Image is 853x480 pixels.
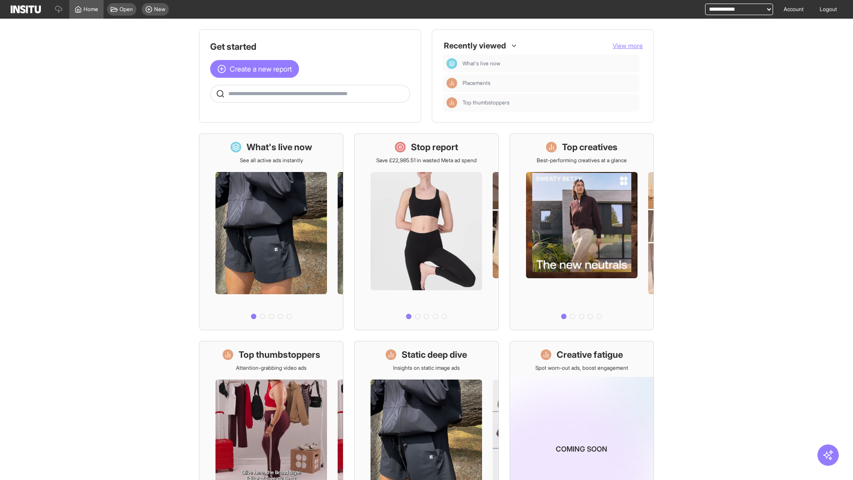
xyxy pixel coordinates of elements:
[120,6,133,13] span: Open
[236,364,307,372] p: Attention-grabbing video ads
[230,64,292,74] span: Create a new report
[462,99,510,106] span: Top thumbstoppers
[354,133,498,330] a: Stop reportSave £22,985.51 in wasted Meta ad spend
[613,42,643,49] span: View more
[411,141,458,153] h1: Stop report
[462,80,636,87] span: Placements
[84,6,98,13] span: Home
[462,60,500,67] span: What's live now
[446,58,457,69] div: Dashboard
[510,133,654,330] a: Top creativesBest-performing creatives at a glance
[199,133,343,330] a: What's live nowSee all active ads instantly
[210,40,410,53] h1: Get started
[402,348,467,361] h1: Static deep dive
[562,141,618,153] h1: Top creatives
[393,364,460,372] p: Insights on static image ads
[462,80,490,87] span: Placements
[446,97,457,108] div: Insights
[11,5,41,13] img: Logo
[446,78,457,88] div: Insights
[210,60,299,78] button: Create a new report
[240,157,303,164] p: See all active ads instantly
[239,348,320,361] h1: Top thumbstoppers
[462,60,636,67] span: What's live now
[537,157,627,164] p: Best-performing creatives at a glance
[154,6,165,13] span: New
[462,99,636,106] span: Top thumbstoppers
[247,141,312,153] h1: What's live now
[376,157,477,164] p: Save £22,985.51 in wasted Meta ad spend
[613,41,643,50] button: View more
